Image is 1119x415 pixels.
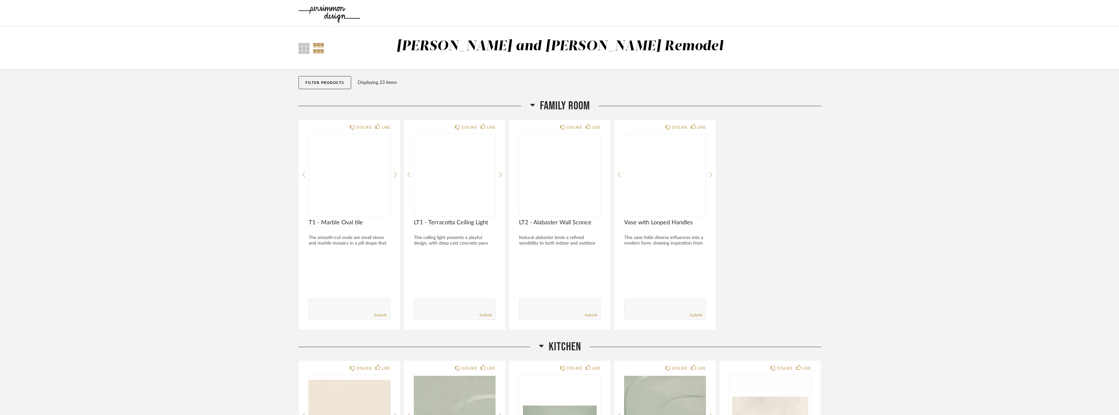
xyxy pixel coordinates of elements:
div: DISLIKE [356,365,372,372]
div: LIKE [487,365,495,372]
a: Submit [690,312,702,318]
div: DISLIKE [567,124,582,131]
span: Kitchen [549,340,581,354]
div: LIKE [382,124,390,131]
div: DISLIKE [777,365,792,372]
div: This ceiling light presents a playful design, with deep cast concrete pans featuring a classic sc... [414,235,495,285]
div: LIKE [487,124,495,131]
div: DISLIKE [567,365,582,372]
span: Vase with Looped Handles [624,219,706,226]
a: Submit [585,312,597,318]
div: This vase folds diverse influences into a modern form, drawing inspiration from the [GEOGRAPHIC_D... [624,235,706,279]
div: DISLIKE [462,365,477,372]
div: LIKE [592,365,601,372]
div: Displaying 23 items [358,79,818,86]
div: DISLIKE [672,365,687,372]
a: Submit [374,312,387,318]
div: LIKE [382,365,390,372]
div: Natural alabaster lends a refined sensibility to both indoor and outdoor settings. Minimalist in ... [519,235,601,279]
div: [PERSON_NAME] and [PERSON_NAME] Remodel [397,40,723,53]
div: LIKE [697,124,706,131]
span: LT1 - Terracotta Ceiling Light [414,219,495,226]
button: Filter Products [299,76,351,89]
div: DISLIKE [356,124,372,131]
div: DISLIKE [462,124,477,131]
img: 8f94f56a-8f03-4d02-937a-b53695e77c88.jpg [299,0,360,26]
span: Family Room [540,99,590,113]
div: The smooth-cut ovals are small stone and marble mosaics in a pill shape that create a grand mosai... [309,235,390,263]
div: LIKE [697,365,706,372]
div: LIKE [592,124,601,131]
span: T1 - Marble Oval tile [309,219,390,226]
div: DISLIKE [672,124,687,131]
span: LT2 - Alabaster Wall Sconce [519,219,601,226]
div: LIKE [803,365,811,372]
a: Submit [479,312,492,318]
